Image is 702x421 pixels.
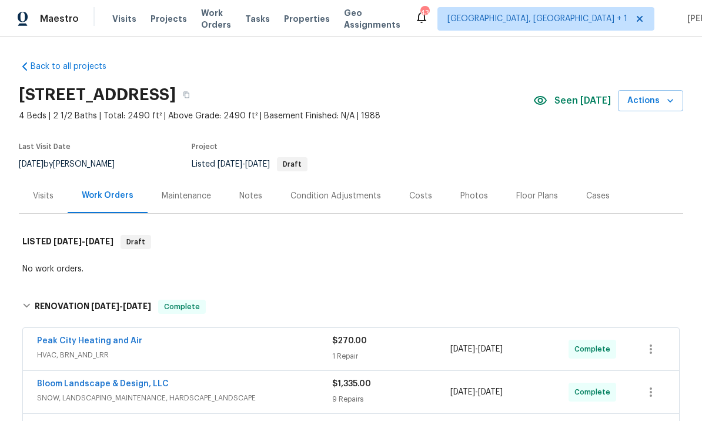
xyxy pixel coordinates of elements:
[586,190,610,202] div: Cases
[478,388,503,396] span: [DATE]
[151,13,187,25] span: Projects
[450,343,503,355] span: -
[332,393,450,405] div: 9 Repairs
[554,95,611,107] span: Seen [DATE]
[284,13,330,25] span: Properties
[19,288,683,326] div: RENOVATION [DATE]-[DATE]Complete
[574,343,615,355] span: Complete
[162,190,211,202] div: Maintenance
[239,190,262,202] div: Notes
[516,190,558,202] div: Floor Plans
[19,143,71,150] span: Last Visit Date
[85,237,113,246] span: [DATE]
[409,190,432,202] div: Costs
[420,7,429,19] div: 43
[159,301,205,313] span: Complete
[19,223,683,261] div: LISTED [DATE]-[DATE]Draft
[450,386,503,398] span: -
[33,190,54,202] div: Visits
[627,94,674,108] span: Actions
[122,236,150,248] span: Draft
[19,157,129,171] div: by [PERSON_NAME]
[332,337,367,345] span: $270.00
[82,190,133,201] div: Work Orders
[112,13,136,25] span: Visits
[245,15,270,23] span: Tasks
[574,386,615,398] span: Complete
[218,160,270,168] span: -
[40,13,79,25] span: Maestro
[618,90,683,112] button: Actions
[37,380,169,388] a: Bloom Landscape & Design, LLC
[450,345,475,353] span: [DATE]
[201,7,231,31] span: Work Orders
[332,380,371,388] span: $1,335.00
[450,388,475,396] span: [DATE]
[54,237,82,246] span: [DATE]
[218,160,242,168] span: [DATE]
[19,110,533,122] span: 4 Beds | 2 1/2 Baths | Total: 2490 ft² | Above Grade: 2490 ft² | Basement Finished: N/A | 1988
[37,349,332,361] span: HVAC, BRN_AND_LRR
[22,263,680,275] div: No work orders.
[245,160,270,168] span: [DATE]
[332,350,450,362] div: 1 Repair
[22,235,113,249] h6: LISTED
[290,190,381,202] div: Condition Adjustments
[19,61,132,72] a: Back to all projects
[447,13,627,25] span: [GEOGRAPHIC_DATA], [GEOGRAPHIC_DATA] + 1
[478,345,503,353] span: [DATE]
[123,302,151,310] span: [DATE]
[192,143,218,150] span: Project
[176,84,197,105] button: Copy Address
[19,160,44,168] span: [DATE]
[35,300,151,314] h6: RENOVATION
[192,160,307,168] span: Listed
[460,190,488,202] div: Photos
[344,7,400,31] span: Geo Assignments
[37,392,332,404] span: SNOW, LANDSCAPING_MAINTENANCE, HARDSCAPE_LANDSCAPE
[91,302,151,310] span: -
[19,89,176,101] h2: [STREET_ADDRESS]
[91,302,119,310] span: [DATE]
[54,237,113,246] span: -
[278,161,306,168] span: Draft
[37,337,142,345] a: Peak City Heating and Air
